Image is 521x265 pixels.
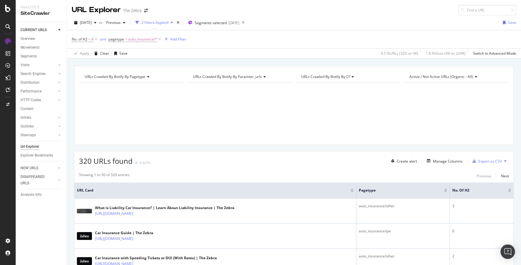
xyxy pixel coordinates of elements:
[193,74,262,79] span: URLs Crawled By Botify By paramter_urls
[91,35,93,44] span: 4
[72,49,89,58] button: Apply
[21,53,62,60] a: Segments
[85,74,145,79] span: URLs Crawled By Botify By pagetype
[125,37,127,42] span: =
[100,37,106,42] div: and
[473,51,516,56] div: Switch to Advanced Mode
[104,18,128,27] button: Previous
[359,188,435,193] span: pagetype
[128,35,157,44] span: auto_insurance/*
[452,203,511,209] div: 3
[21,106,33,112] div: Content
[21,44,62,51] a: Movements
[359,228,447,234] div: auto_insurance/ipe
[21,115,56,121] a: Inlinks
[21,174,56,186] a: DISAPPEARED URLS
[192,72,287,82] h4: URLs Crawled By Botify By paramter_urls
[477,172,491,179] button: Previous
[21,152,62,159] a: Explorer Bookmarks
[470,156,502,166] button: Export as CSV
[500,18,516,27] button: Save
[301,74,350,79] span: URLs Crawled By Botify By cf
[389,156,417,166] button: Create alert
[92,49,109,58] button: Clear
[72,5,121,15] div: URL Explorer
[100,36,106,42] button: and
[477,173,491,179] div: Previous
[109,37,124,42] span: pagetype
[72,37,87,42] span: No. of H2
[21,27,47,33] div: CURRENT URLS
[72,18,99,27] button: [DATE]
[452,254,511,259] div: 2
[21,144,39,150] div: Url Explorer
[397,159,417,164] div: Create alert
[141,20,168,25] div: 2 Filters Applied
[77,232,92,240] img: main image
[452,188,499,193] span: No. of H2
[21,123,56,130] a: Outlinks
[300,72,395,82] h4: URLs Crawled By Botify By cf
[21,53,37,60] div: Segments
[21,106,62,112] a: Content
[79,172,130,179] div: Showing 1 to 50 of 320 entries
[21,79,56,86] a: Distribution
[144,8,148,13] div: arrow-right-arrow-left
[80,51,89,56] div: Apply
[21,165,38,171] div: NEW URLS
[112,49,128,58] button: Save
[471,49,516,58] button: Switch to Advanced Mode
[359,254,447,259] div: auto_insurance/other
[21,152,53,159] div: Explorer Bookmarks
[229,20,239,25] div: [DATE]
[95,230,159,236] div: Car Insurance Guide | The Zebra
[500,244,515,259] div: Open Intercom Messenger
[21,79,39,86] div: Distribution
[21,132,36,138] div: Sitemaps
[426,51,466,56] div: 1.8 % Visits ( 4K on 229K )
[21,36,35,42] div: Overview
[95,255,217,261] div: Car Insurance with Speeding Tickets or DUI (With Rates) | The Zebra
[95,236,133,242] a: [URL][DOMAIN_NAME]
[21,71,56,77] a: Search Engines
[501,173,509,179] div: Next
[84,72,179,82] h4: URLs Crawled By Botify By pagetype
[408,72,504,82] h4: Active / Not Active URLs
[135,162,137,164] img: Equal
[88,37,90,42] span: <
[381,51,418,56] div: 9.5 % URLs ( 320 on 3K )
[104,20,121,25] span: Previous
[77,188,349,193] span: URL Card
[100,51,109,56] div: Clear
[409,74,473,79] span: Active / Not Active URLs (organic - all)
[175,20,181,26] div: times
[162,36,186,43] button: Add Filter
[21,62,30,68] div: Visits
[79,156,133,166] span: 320 URLs found
[21,88,42,95] div: Performance
[21,62,56,68] a: Visits
[21,115,31,121] div: Inlinks
[77,209,92,213] img: main image
[133,18,175,27] button: 2 Filters Applied
[95,205,234,211] div: What is Liability Car Insurance? | Learn About Liability Insurance | The Zebra
[139,160,150,165] div: -0.62%
[501,172,509,179] button: Next
[478,159,502,164] div: Export as CSV
[77,257,92,265] img: main image
[21,192,42,198] div: Analysis Info
[21,88,56,95] a: Performance
[458,5,516,15] input: Find a URL
[119,51,128,56] div: Save
[186,18,239,27] button: Segments selected[DATE]
[99,20,104,25] span: vs
[21,97,41,103] div: HTTP Codes
[21,174,51,186] div: DISAPPEARED URLS
[21,144,62,150] a: Url Explorer
[170,37,186,42] div: Add Filter
[95,211,133,217] a: [URL][DOMAIN_NAME]
[123,8,142,14] div: The Zebra
[21,132,56,138] a: Sitemaps
[21,71,46,77] div: Search Engines
[21,10,62,17] div: SiteCrawler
